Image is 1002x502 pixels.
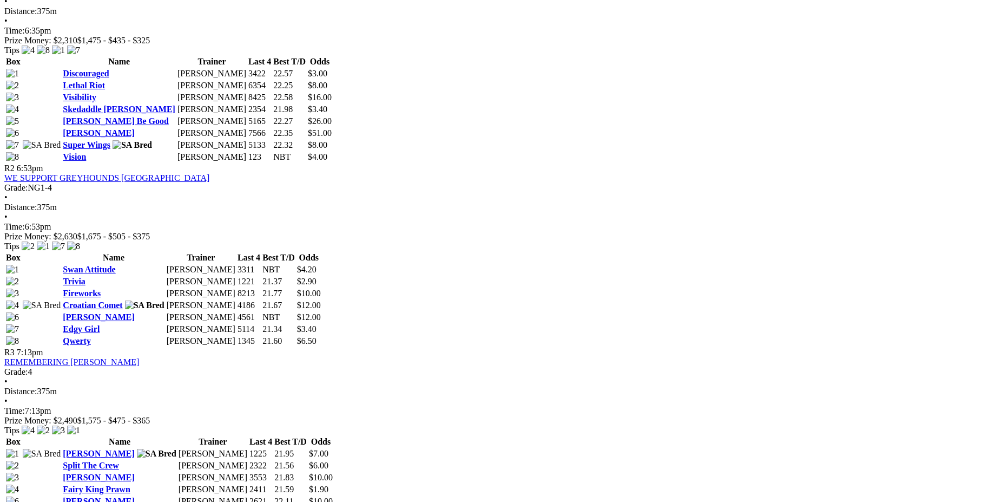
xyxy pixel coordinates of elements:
[274,460,307,471] td: 21.56
[296,252,321,263] th: Odds
[237,336,261,347] td: 1345
[166,276,236,287] td: [PERSON_NAME]
[6,265,19,275] img: 1
[273,68,306,79] td: 22.57
[4,242,19,251] span: Tips
[4,222,998,232] div: 6:53pm
[4,396,8,406] span: •
[4,367,998,377] div: 4
[308,116,332,126] span: $26.00
[249,460,273,471] td: 2322
[297,289,321,298] span: $10.00
[52,242,65,251] img: 7
[177,68,247,79] td: [PERSON_NAME]
[274,436,307,447] th: Best T/D
[4,377,8,386] span: •
[177,128,247,139] td: [PERSON_NAME]
[262,300,295,311] td: 21.67
[4,232,998,242] div: Prize Money: $2,630
[262,288,295,299] td: 21.77
[273,152,306,162] td: NBT
[237,276,261,287] td: 1221
[4,45,19,55] span: Tips
[63,324,100,334] a: Edgy Girl
[273,140,306,151] td: 22.32
[273,92,306,103] td: 22.58
[309,449,328,458] span: $7.00
[4,36,998,45] div: Prize Money: $2,310
[177,92,247,103] td: [PERSON_NAME]
[113,140,152,150] img: SA Bred
[273,56,306,67] th: Best T/D
[6,301,19,310] img: 4
[177,56,247,67] th: Trainer
[23,301,61,310] img: SA Bred
[307,56,332,67] th: Odds
[62,56,176,67] th: Name
[4,6,998,16] div: 375m
[77,416,150,425] span: $1,575 - $475 - $365
[177,152,247,162] td: [PERSON_NAME]
[22,426,35,435] img: 4
[4,387,37,396] span: Distance:
[249,484,273,495] td: 2411
[63,473,134,482] a: [PERSON_NAME]
[6,437,21,446] span: Box
[6,152,19,162] img: 8
[6,485,19,494] img: 4
[262,324,295,335] td: 21.34
[4,367,28,376] span: Grade:
[63,116,169,126] a: [PERSON_NAME] Be Good
[274,448,307,459] td: 21.95
[166,252,236,263] th: Trainer
[63,312,134,322] a: [PERSON_NAME]
[262,252,295,263] th: Best T/D
[67,242,80,251] img: 8
[178,448,248,459] td: [PERSON_NAME]
[297,324,317,334] span: $3.40
[6,69,19,79] img: 1
[4,6,37,16] span: Distance:
[4,357,139,367] a: REMEMBERING [PERSON_NAME]
[37,45,50,55] img: 8
[6,253,21,262] span: Box
[52,45,65,55] img: 1
[177,140,247,151] td: [PERSON_NAME]
[6,473,19,483] img: 3
[177,80,247,91] td: [PERSON_NAME]
[166,336,236,347] td: [PERSON_NAME]
[22,45,35,55] img: 4
[6,116,19,126] img: 5
[237,288,261,299] td: 8213
[17,164,43,173] span: 6:53pm
[37,426,50,435] img: 2
[63,289,101,298] a: Fireworks
[297,301,321,310] span: $12.00
[77,232,150,241] span: $1,675 - $505 - $375
[6,81,19,90] img: 2
[6,105,19,114] img: 4
[63,140,110,149] a: Super Wings
[4,222,25,231] span: Time:
[249,436,273,447] th: Last 4
[308,436,333,447] th: Odds
[6,312,19,322] img: 6
[178,436,248,447] th: Trainer
[262,312,295,323] td: NBT
[308,105,327,114] span: $3.40
[63,265,115,274] a: Swan Attitude
[6,324,19,334] img: 7
[63,277,85,286] a: Trivia
[125,301,164,310] img: SA Bred
[6,336,19,346] img: 8
[4,387,998,396] div: 375m
[63,485,130,494] a: Fairy King Prawn
[67,426,80,435] img: 1
[63,461,118,470] a: Split The Crew
[6,57,21,66] span: Box
[6,461,19,471] img: 2
[237,300,261,311] td: 4186
[77,36,150,45] span: $1,475 - $435 - $325
[22,242,35,251] img: 2
[166,312,236,323] td: [PERSON_NAME]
